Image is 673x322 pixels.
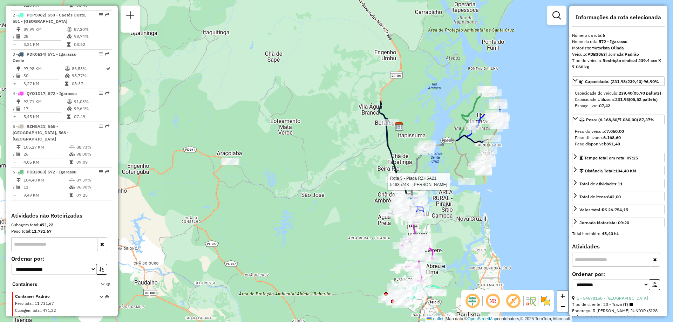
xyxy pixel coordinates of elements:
[572,205,665,214] a: Valor total:R$ 26.754,15
[15,315,62,320] span: Total de atividades/pedidos
[13,124,69,142] span: | 565 - [GEOGRAPHIC_DATA], 568 - [GEOGRAPHIC_DATA]
[16,100,21,104] i: Distância Total
[23,80,64,87] td: 3,27 KM
[45,169,76,174] span: | 572 - Igarassu
[40,222,53,227] strong: 471,22
[572,14,665,21] h4: Informações da rota selecionada
[16,107,21,111] i: Total de Atividades
[572,87,665,112] div: Capacidade: (231,98/239,40) 96,90%
[23,177,69,184] td: 104,40 KM
[27,52,45,57] span: PDK0E34
[13,12,87,24] span: | 550 - Caetés Oeste, 551 - [GEOGRAPHIC_DATA]
[425,316,572,322] div: Map data © contributors,© 2025 TomTom, Microsoft
[69,178,75,182] i: % de utilização do peso
[11,228,112,234] div: Peso total:
[67,42,70,47] i: Tempo total em rota
[572,218,665,227] a: Jornada Motorista: 09:20
[23,98,67,105] td: 92,71 KM
[11,222,112,228] div: Cubagem total:
[572,45,665,51] div: Motorista:
[591,45,624,50] strong: Motorista Olinda
[16,74,21,78] i: Total de Atividades
[579,168,636,174] div: Distância Total:
[67,34,72,39] i: % de utilização da cubagem
[599,103,610,108] strong: 07,42
[13,192,16,199] td: =
[76,184,109,191] td: 96,90%
[221,158,238,165] div: Atividade não roteirizada - LUCAS BARBOSA DE FAR
[99,52,103,56] em: Opções
[603,135,621,140] strong: 6.168,60
[76,151,109,158] td: 98,00%
[572,270,665,278] label: Ordenar por:
[13,184,16,191] td: /
[13,151,16,158] td: /
[393,298,411,305] div: Atividade não roteirizada - EDNALDO EUFRASIO DE
[586,117,654,122] span: Peso: (6.168,60/7.060,00) 87,37%
[67,27,72,32] i: % de utilização do peso
[388,290,406,297] div: Atividade não roteirizada - MIRTIANE SILVA
[606,141,620,146] strong: 891,40
[23,26,67,33] td: 89,99 KM
[606,129,624,134] strong: 7.060,00
[572,243,665,250] h4: Atividades
[577,295,648,301] a: 1 - 54678158 - [GEOGRAPHIC_DATA]
[65,74,70,78] i: % de utilização da cubagem
[619,90,632,96] strong: 239,40
[575,96,662,103] div: Capacidade Utilizada:
[69,193,73,197] i: Tempo total em rota
[27,12,45,18] span: PCP5062
[525,295,536,307] img: Fluxo de ruas
[572,153,665,162] a: Tempo total em rota: 07:25
[550,8,564,22] a: Exibir filtros
[572,58,661,69] strong: Restrição sindical 239.4 cxs X 7.060 kg
[405,196,414,205] img: PA - Igarassu
[12,281,91,288] span: Containers
[65,67,70,71] i: % de utilização do peso
[618,181,623,186] strong: 11
[32,228,52,234] strong: 11.731,67
[105,170,109,174] em: Rota exportada
[11,212,112,219] h4: Atividades não Roteirizadas
[579,194,621,200] div: Total de itens:
[23,105,67,112] td: 17
[632,90,661,96] strong: (05,70 pallets)
[585,79,659,84] span: Capacidade: (231,98/239,40) 96,90%
[23,41,67,48] td: 3,21 KM
[575,90,662,96] div: Capacidade do veículo:
[74,113,109,120] td: 07:49
[394,290,411,297] div: Atividade não roteirizada - EMERSON FERNANDES FA
[41,308,42,313] span: :
[99,91,103,95] em: Opções
[69,145,75,149] i: % de utilização do peso
[11,254,112,263] label: Ordenar por:
[603,301,633,308] span: 23 - Trava (T)
[572,308,665,314] div: Endereço: R [PERSON_NAME] JUNIOR (SI28
[392,290,409,297] div: Atividade não roteirizada - FELIX COMERCIO DE AL
[572,32,665,39] div: Número da rota:
[23,72,64,79] td: 30
[23,2,69,9] td: 5,10 KM
[33,301,34,306] span: :
[72,72,106,79] td: 98,77%
[603,33,605,38] strong: 6
[74,33,109,40] td: 98,74%
[572,231,665,237] div: Total hectolitro:
[464,293,481,309] span: Ocultar deslocamento
[615,168,636,173] span: 104,40 KM
[15,308,41,313] span: Cubagem total
[560,292,565,300] span: +
[572,76,665,86] a: Capacidade: (231,98/239,40) 96,90%
[15,301,33,306] span: Peso total
[13,113,16,120] td: =
[23,144,69,151] td: 105,27 KM
[74,105,109,112] td: 99,64%
[572,57,665,70] div: Tipo do veículo:
[106,67,110,71] i: Rota otimizada
[584,155,638,160] span: Tempo total em rota: 07:25
[76,177,109,184] td: 87,37%
[13,80,16,87] td: =
[16,145,21,149] i: Distância Total
[505,293,522,309] span: Exibir rótulo
[575,141,662,147] div: Peso disponível:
